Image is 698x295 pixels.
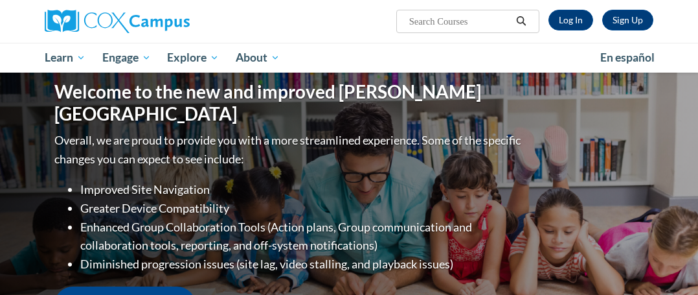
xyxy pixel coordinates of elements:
[602,10,653,30] a: Register
[36,43,94,73] a: Learn
[45,50,85,65] span: Learn
[45,10,234,33] a: Cox Campus
[94,43,159,73] a: Engage
[80,218,524,255] li: Enhanced Group Collaboration Tools (Action plans, Group communication and collaboration tools, re...
[80,180,524,199] li: Improved Site Navigation
[54,131,524,169] p: Overall, we are proud to provide you with a more streamlined experience. Some of the specific cha...
[54,81,524,124] h1: Welcome to the new and improved [PERSON_NAME][GEOGRAPHIC_DATA]
[80,255,524,274] li: Diminished progression issues (site lag, video stalling, and playback issues)
[45,10,190,33] img: Cox Campus
[646,243,688,285] iframe: Button to launch messaging window
[236,50,280,65] span: About
[159,43,227,73] a: Explore
[167,50,219,65] span: Explore
[512,14,531,29] button: Search
[227,43,288,73] a: About
[592,44,663,71] a: En español
[35,43,663,73] div: Main menu
[80,199,524,218] li: Greater Device Compatibility
[600,51,655,64] span: En español
[408,14,512,29] input: Search Courses
[548,10,593,30] a: Log In
[102,50,151,65] span: Engage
